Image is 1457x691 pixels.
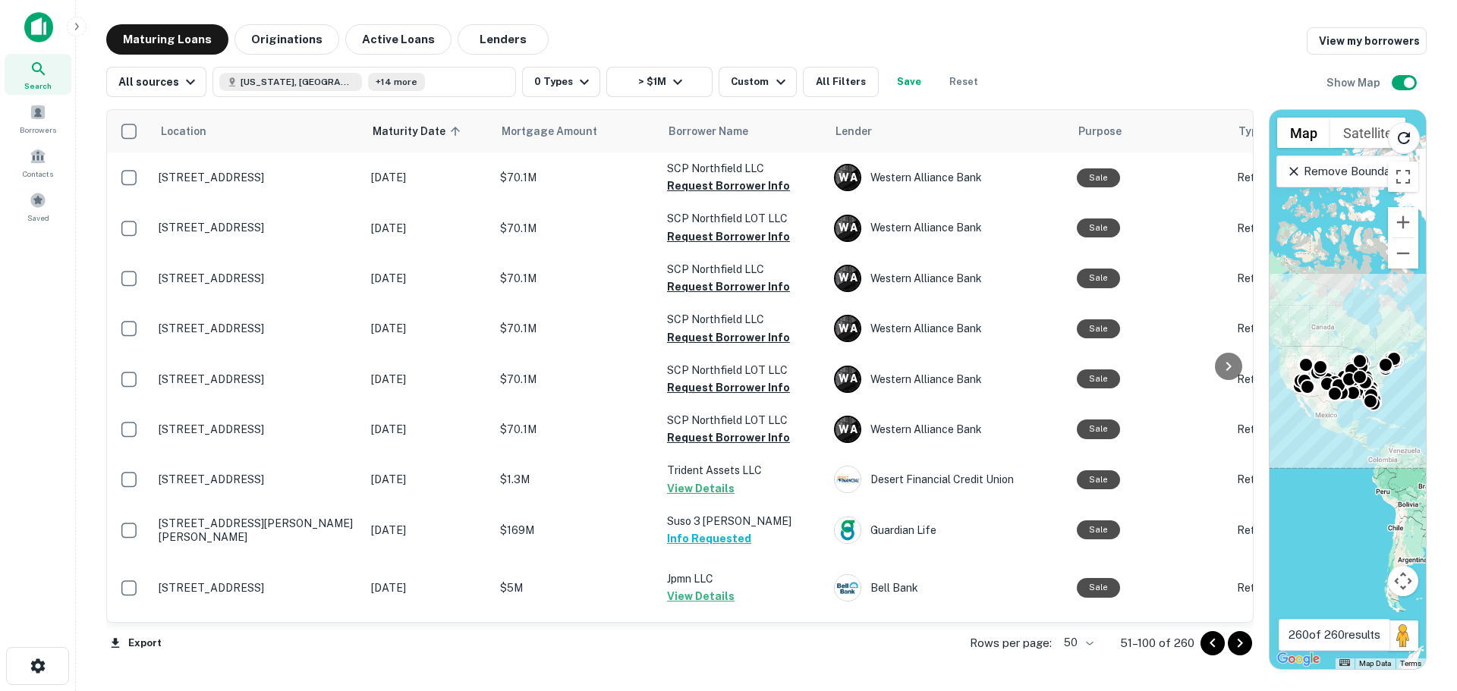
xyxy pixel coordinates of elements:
div: Borrowers [5,98,71,139]
div: Sale [1077,520,1120,539]
button: 0 Types [522,67,600,97]
p: [STREET_ADDRESS][PERSON_NAME][PERSON_NAME] [159,517,356,544]
p: Remove Boundary [1286,162,1399,181]
th: Purpose [1069,110,1229,152]
div: Search [5,54,71,95]
div: Sale [1077,168,1120,187]
button: Reset [939,67,988,97]
p: SCP Northfield LLC [667,261,819,278]
span: Maturity Date [373,122,465,140]
div: Guardian Life [834,517,1062,544]
div: Sale [1077,269,1120,287]
button: Map camera controls [1388,566,1418,596]
span: [US_STATE], [GEOGRAPHIC_DATA] [241,75,354,89]
div: Bell Bank [834,574,1062,601]
span: +14 more [376,75,417,89]
button: Reload search area [1388,122,1420,154]
button: All sources [106,67,206,97]
p: W A [839,170,857,186]
p: $1.3M [500,471,652,488]
button: Export [106,632,165,655]
div: Sale [1077,218,1120,237]
p: [DATE] [371,169,485,186]
button: Originations [234,24,339,55]
p: [DATE] [371,220,485,237]
button: Request Borrower Info [667,177,790,195]
p: [STREET_ADDRESS] [159,171,356,184]
p: Trident Assets LLC [667,462,819,479]
button: View Details [667,479,735,498]
img: picture [835,575,861,601]
th: Location [151,110,363,152]
p: [DATE] [371,371,485,388]
button: Request Borrower Info [667,429,790,447]
p: [DATE] [371,579,485,596]
p: [STREET_ADDRESS] [159,581,356,595]
img: Google [1273,649,1323,669]
button: Custom [719,67,796,97]
button: Go to previous page [1201,631,1225,655]
a: Saved [5,186,71,227]
p: Rows per page: [970,634,1052,652]
button: Request Borrower Info [667,278,790,296]
a: Open this area in Google Maps (opens a new window) [1273,649,1323,669]
button: Show street map [1277,118,1330,148]
p: [DATE] [371,320,485,337]
p: [STREET_ADDRESS] [159,473,356,486]
th: Mortgage Amount [492,110,659,152]
p: $70.1M [500,169,652,186]
div: Sale [1077,578,1120,597]
span: Search [24,80,52,92]
p: [STREET_ADDRESS] [159,322,356,335]
div: Custom [731,73,789,91]
a: Terms (opens in new tab) [1400,659,1421,667]
button: Go to next page [1228,631,1252,655]
p: 260 of 260 results [1289,626,1380,644]
p: [DATE] [371,421,485,438]
p: [DATE] [371,522,485,539]
span: Borrowers [20,124,56,136]
a: Contacts [5,142,71,183]
span: Contacts [23,168,53,180]
p: W A [839,371,857,387]
button: Zoom out [1388,238,1418,269]
div: Sale [1077,319,1120,338]
a: View my borrowers [1307,27,1427,55]
p: SCP Northfield LOT LLC [667,210,819,227]
p: SCP Northfield LLC [667,311,819,328]
p: [DATE] [371,270,485,287]
img: capitalize-icon.png [24,12,53,42]
th: Borrower Name [659,110,826,152]
p: W A [839,270,857,286]
div: Western Alliance Bank [834,366,1062,393]
p: [STREET_ADDRESS] [159,372,356,386]
p: [STREET_ADDRESS] [159,221,356,234]
div: Desert Financial Credit Union [834,466,1062,493]
div: Sale [1077,470,1120,489]
span: Location [160,122,206,140]
div: 0 0 [1270,110,1426,669]
button: Active Loans [345,24,452,55]
p: [STREET_ADDRESS] [159,272,356,285]
img: picture [835,517,861,543]
iframe: Chat Widget [1381,570,1457,642]
button: All Filters [803,67,879,97]
button: Lenders [458,24,549,55]
button: Maturing Loans [106,24,228,55]
button: Request Borrower Info [667,378,790,397]
p: $5M [500,579,652,596]
p: $169M [500,522,652,539]
th: Maturity Date [363,110,492,152]
div: Western Alliance Bank [834,265,1062,292]
span: Type [1238,122,1264,140]
button: > $1M [606,67,713,97]
span: Saved [27,212,49,224]
div: Western Alliance Bank [834,215,1062,242]
th: Lender [826,110,1069,152]
button: Save your search to get updates of matches that match your search criteria. [885,67,933,97]
p: W A [839,422,857,438]
div: Western Alliance Bank [834,315,1062,342]
div: 50 [1058,632,1096,654]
